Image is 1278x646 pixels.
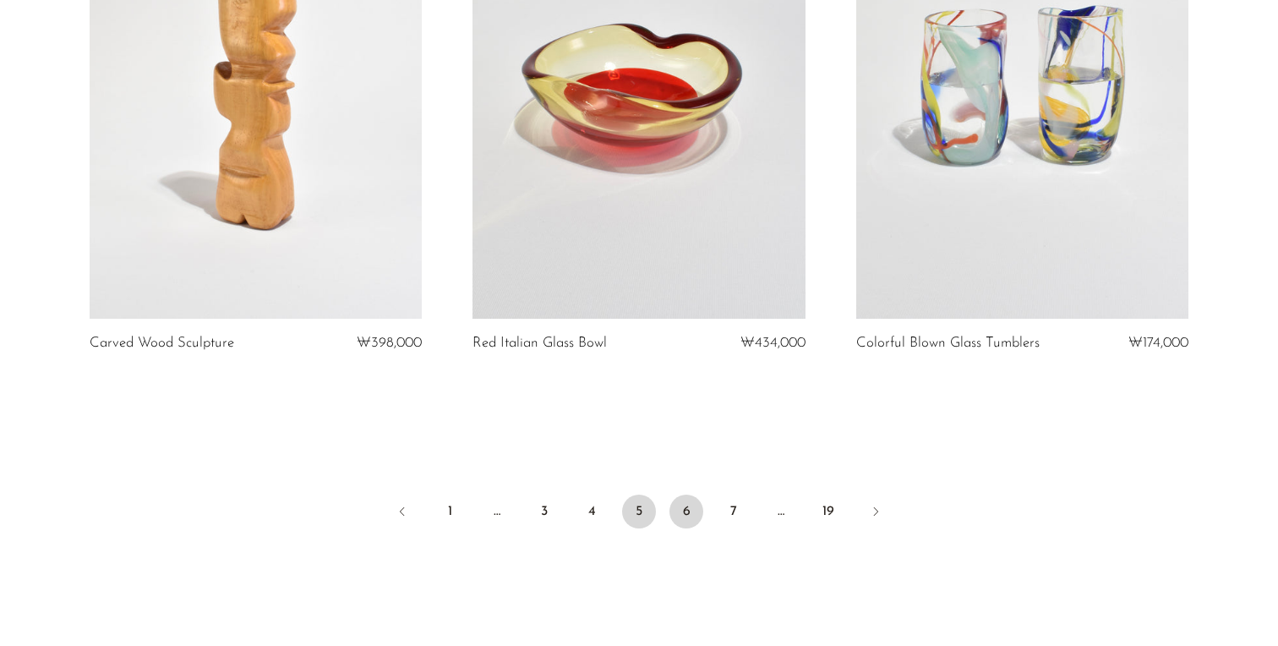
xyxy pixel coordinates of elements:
span: ₩398,000 [357,336,422,350]
a: 3 [527,495,561,528]
a: Colorful Blown Glass Tumblers [856,336,1040,351]
a: Next [859,495,893,532]
a: Carved Wood Sculpture [90,336,234,351]
a: 1 [433,495,467,528]
span: 5 [622,495,656,528]
a: Previous [385,495,419,532]
a: 7 [717,495,751,528]
span: … [764,495,798,528]
span: ₩174,000 [1128,336,1188,350]
span: … [480,495,514,528]
a: 19 [811,495,845,528]
a: 6 [669,495,703,528]
span: ₩434,000 [740,336,806,350]
a: Red Italian Glass Bowl [472,336,607,351]
a: 4 [575,495,609,528]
